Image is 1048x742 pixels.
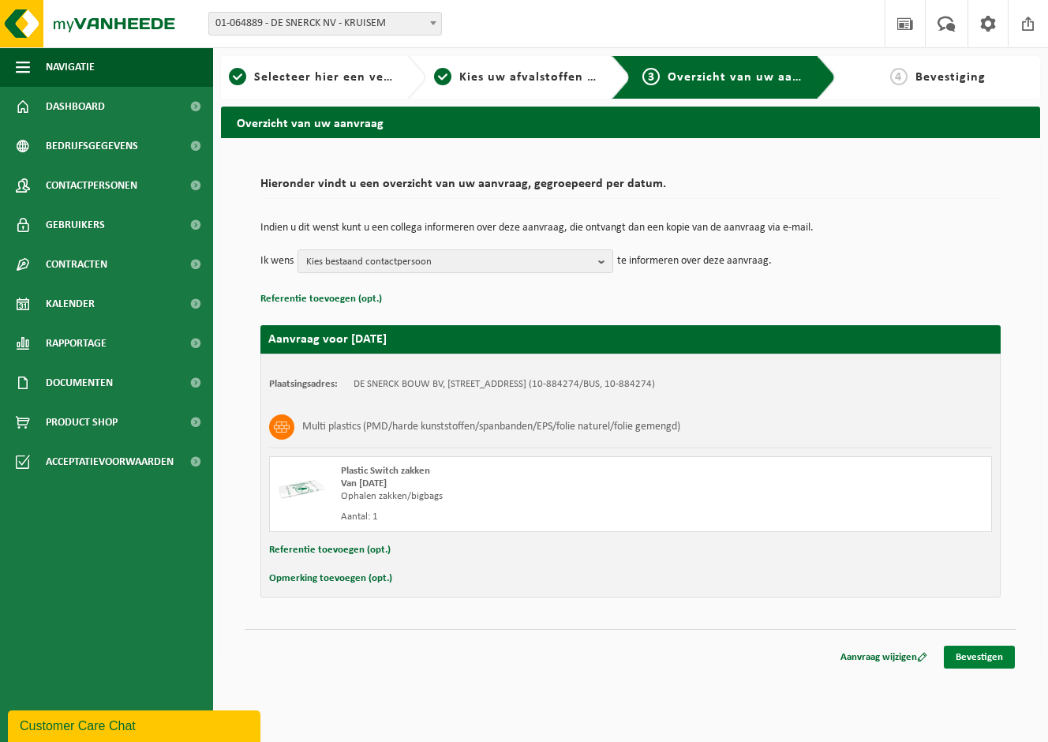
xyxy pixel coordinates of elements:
h2: Hieronder vindt u een overzicht van uw aanvraag, gegroepeerd per datum. [260,178,1001,199]
button: Referentie toevoegen (opt.) [260,289,382,309]
span: Kies uw afvalstoffen en recipiënten [459,71,676,84]
span: Contracten [46,245,107,284]
span: Navigatie [46,47,95,87]
span: Dashboard [46,87,105,126]
span: 3 [642,68,660,85]
img: LP-SK-00500-LPE-16.png [278,465,325,512]
span: Gebruikers [46,205,105,245]
strong: Plaatsingsadres: [269,379,338,389]
span: Plastic Switch zakken [341,466,430,476]
span: Bedrijfsgegevens [46,126,138,166]
a: 1Selecteer hier een vestiging [229,68,395,87]
span: 1 [229,68,246,85]
strong: Aanvraag voor [DATE] [268,333,387,346]
iframe: chat widget [8,707,264,742]
h2: Overzicht van uw aanvraag [221,107,1040,137]
span: Contactpersonen [46,166,137,205]
span: 4 [890,68,908,85]
span: 2 [434,68,451,85]
h3: Multi plastics (PMD/harde kunststoffen/spanbanden/EPS/folie naturel/folie gemengd) [302,414,680,440]
td: DE SNERCK BOUW BV, [STREET_ADDRESS] (10-884274/BUS, 10-884274) [354,378,655,391]
div: Aantal: 1 [341,511,694,523]
strong: Van [DATE] [341,478,387,489]
div: Ophalen zakken/bigbags [341,490,694,503]
span: Bevestiging [915,71,986,84]
span: 01-064889 - DE SNERCK NV - KRUISEM [209,13,441,35]
p: Ik wens [260,249,294,273]
span: Rapportage [46,324,107,363]
span: Acceptatievoorwaarden [46,442,174,482]
span: Selecteer hier een vestiging [254,71,425,84]
p: Indien u dit wenst kunt u een collega informeren over deze aanvraag, die ontvangt dan een kopie v... [260,223,1001,234]
span: Kies bestaand contactpersoon [306,250,592,274]
button: Kies bestaand contactpersoon [298,249,613,273]
span: Documenten [46,363,113,403]
span: Overzicht van uw aanvraag [668,71,834,84]
a: Aanvraag wijzigen [829,646,939,669]
button: Opmerking toevoegen (opt.) [269,568,392,589]
span: Kalender [46,284,95,324]
span: Product Shop [46,403,118,442]
a: Bevestigen [944,646,1015,669]
a: 2Kies uw afvalstoffen en recipiënten [434,68,600,87]
span: 01-064889 - DE SNERCK NV - KRUISEM [208,12,442,36]
button: Referentie toevoegen (opt.) [269,540,391,560]
p: te informeren over deze aanvraag. [617,249,772,273]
